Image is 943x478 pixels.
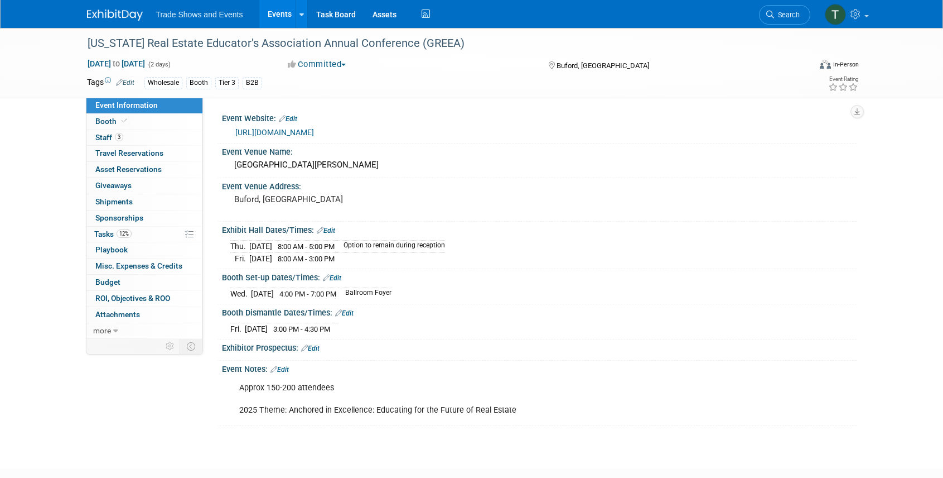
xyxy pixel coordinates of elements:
img: Tiff Wagner [825,4,846,25]
td: Wed. [230,288,251,300]
td: Fri. [230,323,245,335]
span: 8:00 AM - 3:00 PM [278,255,335,263]
span: 4:00 PM - 7:00 PM [279,290,336,298]
a: Misc. Expenses & Credits [86,259,202,274]
span: Booth [95,117,129,126]
div: In-Person [833,60,859,69]
a: Asset Reservations [86,162,202,178]
span: 12% [117,230,132,238]
span: Asset Reservations [95,165,162,174]
button: Committed [284,59,350,70]
span: 3:00 PM - 4:30 PM [273,325,330,333]
td: Personalize Event Tab Strip [161,339,180,353]
span: 8:00 AM - 5:00 PM [278,242,335,251]
span: Buford, [GEOGRAPHIC_DATA] [557,61,649,70]
a: Edit [323,274,341,282]
span: Attachments [95,310,140,319]
a: [URL][DOMAIN_NAME] [235,128,314,137]
td: Tags [87,77,134,89]
span: Misc. Expenses & Credits [95,261,182,270]
div: Booth Set-up Dates/Times: [222,269,857,284]
a: Staff3 [86,130,202,146]
span: more [93,326,111,335]
span: to [111,59,122,68]
a: Budget [86,275,202,290]
span: Playbook [95,245,128,254]
div: Booth [186,77,211,89]
div: Exhibitor Prospectus: [222,340,857,354]
span: Search [774,11,800,19]
div: B2B [243,77,262,89]
div: Event Format [744,58,859,75]
span: ROI, Objectives & ROO [95,294,170,303]
span: Shipments [95,197,133,206]
a: Edit [301,345,320,352]
div: [US_STATE] Real Estate Educator's Association Annual Conference (GREEA) [84,34,794,54]
a: Search [759,5,810,25]
a: Attachments [86,307,202,323]
div: Wholesale [144,77,182,89]
td: Ballroom Foyer [338,288,391,300]
a: Travel Reservations [86,146,202,161]
a: Booth [86,114,202,130]
i: Booth reservation complete [122,118,127,124]
a: Edit [270,366,289,374]
td: Option to remain during reception [337,241,445,253]
a: more [86,323,202,339]
a: Playbook [86,242,202,258]
span: Travel Reservations [95,149,163,157]
span: Giveaways [95,181,132,190]
div: Event Website: [222,110,857,125]
div: Event Notes: [222,361,857,375]
td: [DATE] [245,323,268,335]
a: Giveaways [86,178,202,194]
div: [GEOGRAPHIC_DATA][PERSON_NAME] [230,156,848,174]
div: Tier 3 [215,77,239,89]
a: Event Information [86,98,202,113]
a: Tasks12% [86,227,202,242]
pre: Buford, [GEOGRAPHIC_DATA] [234,194,474,204]
td: Thu. [230,241,249,253]
span: Tasks [94,230,132,238]
a: Sponsorships [86,211,202,226]
td: [DATE] [249,253,272,265]
div: Event Rating [828,77,858,82]
span: (2 days) [147,61,171,68]
span: Trade Shows and Events [156,10,243,19]
a: Edit [317,227,335,235]
div: Booth Dismantle Dates/Times: [222,304,857,319]
span: Staff [95,133,123,142]
td: Toggle Event Tabs [180,339,202,353]
td: [DATE] [251,288,274,300]
span: Sponsorships [95,213,143,222]
a: Edit [116,79,134,87]
div: Event Venue Name: [222,144,857,157]
a: Edit [279,115,297,123]
td: Fri. [230,253,249,265]
span: 3 [115,133,123,141]
td: [DATE] [249,241,272,253]
div: Event Venue Address: [222,178,857,192]
div: Exhibit Hall Dates/Times: [222,222,857,236]
span: [DATE] [DATE] [87,59,146,69]
span: Event Information [95,101,158,109]
a: ROI, Objectives & ROO [86,291,202,307]
img: ExhibitDay [87,9,143,21]
span: Budget [95,278,120,286]
a: Edit [335,309,354,317]
img: Format-Inperson.png [820,60,831,69]
a: Shipments [86,194,202,210]
div: Approx 150-200 attendees 2025 Theme: Anchored in Excellence: Educating for the Future of Real Estate [231,377,734,422]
